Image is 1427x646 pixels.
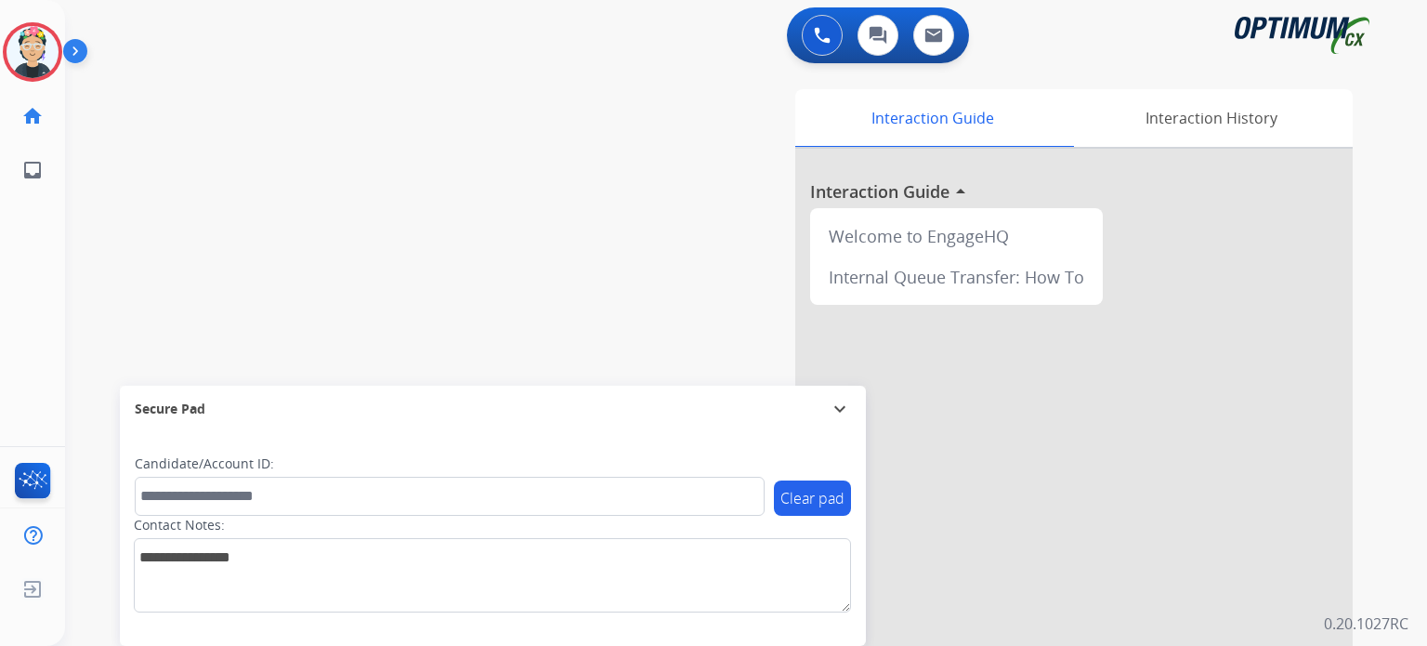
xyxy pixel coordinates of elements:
[774,481,851,516] button: Clear pad
[818,216,1095,257] div: Welcome to EngageHQ
[21,105,44,127] mat-icon: home
[135,455,274,473] label: Candidate/Account ID:
[795,89,1069,147] div: Interaction Guide
[1069,89,1353,147] div: Interaction History
[21,159,44,181] mat-icon: inbox
[818,257,1095,297] div: Internal Queue Transfer: How To
[1324,613,1408,635] p: 0.20.1027RC
[134,516,225,534] label: Contact Notes:
[135,400,205,418] span: Secure Pad
[829,398,851,420] mat-icon: expand_more
[7,26,59,78] img: avatar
